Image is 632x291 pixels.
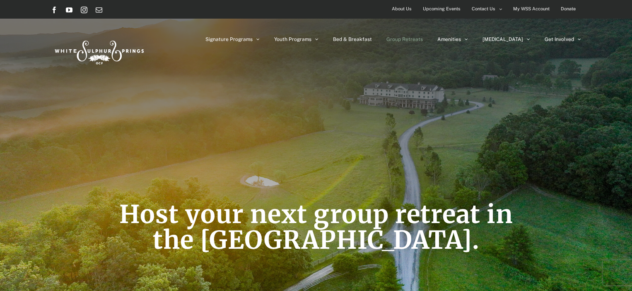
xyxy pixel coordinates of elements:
span: [MEDICAL_DATA] [482,37,523,42]
a: Get Involved [545,19,581,60]
span: Amenities [437,37,461,42]
span: Bed & Breakfast [333,37,372,42]
a: Email [96,7,102,13]
span: My WSS Account [513,3,550,15]
a: Instagram [81,7,87,13]
a: Amenities [437,19,468,60]
a: Bed & Breakfast [333,19,372,60]
span: Donate [561,3,576,15]
span: Group Retreats [386,37,423,42]
a: Youth Programs [274,19,318,60]
a: YouTube [66,7,72,13]
span: Contact Us [472,3,495,15]
span: Upcoming Events [423,3,461,15]
nav: Main Menu [205,19,581,60]
a: [MEDICAL_DATA] [482,19,530,60]
span: Get Involved [545,37,574,42]
a: Facebook [51,7,58,13]
a: Signature Programs [205,19,260,60]
span: Youth Programs [274,37,311,42]
span: Host your next group retreat in the [GEOGRAPHIC_DATA]. [119,199,513,255]
span: Signature Programs [205,37,253,42]
img: White Sulphur Springs Logo [51,31,146,70]
a: Group Retreats [386,19,423,60]
span: About Us [392,3,412,15]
